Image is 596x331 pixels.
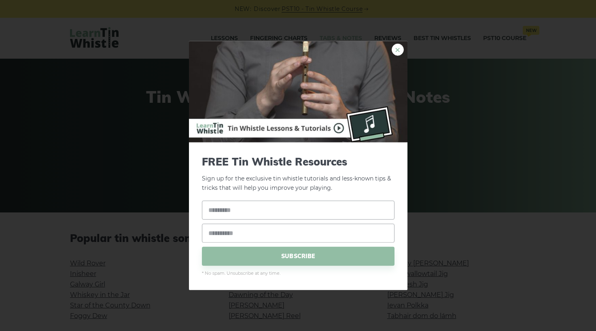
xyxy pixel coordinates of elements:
img: Tin Whistle Buying Guide Preview [189,41,407,142]
a: × [392,44,404,56]
span: FREE Tin Whistle Resources [202,155,395,168]
span: * No spam. Unsubscribe at any time. [202,269,395,277]
p: Sign up for the exclusive tin whistle tutorials and less-known tips & tricks that will help you i... [202,155,395,193]
span: SUBSCRIBE [202,246,395,265]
